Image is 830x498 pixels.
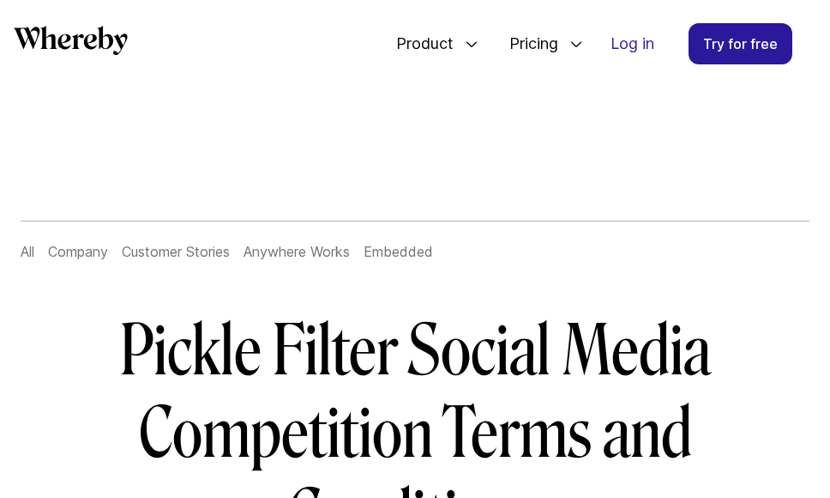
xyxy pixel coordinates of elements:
[14,26,128,61] a: Whereby
[597,24,668,64] a: Log in
[122,243,230,260] a: Customer Stories
[492,15,562,72] span: Pricing
[364,243,433,260] a: Embedded
[244,243,350,260] a: Anywhere Works
[689,23,792,64] a: Try for free
[21,243,34,260] a: All
[379,15,458,72] span: Product
[48,243,108,260] a: Company
[14,26,128,55] svg: Whereby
